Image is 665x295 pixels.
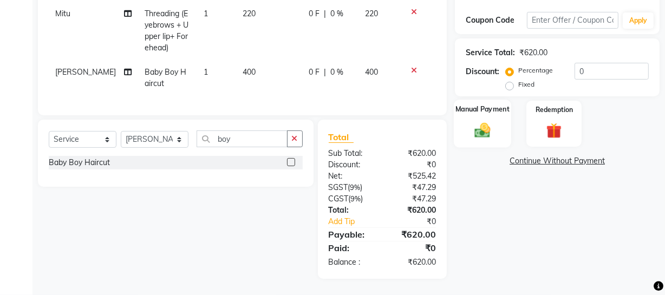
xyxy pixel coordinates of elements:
span: 0 % [330,8,343,19]
div: ₹620.00 [519,47,547,58]
div: ( ) [321,182,382,193]
div: Discount: [466,66,499,77]
label: Redemption [536,105,573,115]
label: Manual Payment [455,104,510,114]
span: [PERSON_NAME] [55,67,116,77]
span: 400 [243,67,256,77]
div: ₹47.29 [382,193,444,205]
img: _cash.svg [470,121,496,139]
div: ( ) [321,193,382,205]
span: 1 [204,67,208,77]
span: 0 F [309,67,320,78]
div: Service Total: [466,47,515,58]
input: Enter Offer / Coupon Code [527,12,618,29]
div: Paid: [321,241,382,254]
div: ₹620.00 [382,205,444,216]
span: 400 [365,67,378,77]
span: Total [329,132,354,143]
img: _gift.svg [542,121,566,140]
span: Baby Boy Haircut [145,67,186,88]
div: ₹525.42 [382,171,444,182]
span: 0 F [309,8,320,19]
div: Baby Boy Haircut [49,157,110,168]
label: Fixed [518,80,534,89]
div: ₹620.00 [382,148,444,159]
div: Coupon Code [466,15,527,26]
div: ₹620.00 [382,257,444,268]
span: SGST [329,182,348,192]
span: 9% [350,183,361,192]
span: Mitu [55,9,70,18]
div: ₹620.00 [382,228,444,241]
span: | [324,67,326,78]
span: CGST [329,194,349,204]
div: Net: [321,171,382,182]
span: 9% [351,194,361,203]
div: ₹47.29 [382,182,444,193]
span: 220 [243,9,256,18]
span: Threading (Eyebrows + Upper lip+ Forehead) [145,9,188,53]
div: Total: [321,205,382,216]
div: Sub Total: [321,148,382,159]
span: 220 [365,9,378,18]
a: Continue Without Payment [457,155,657,167]
span: 1 [204,9,208,18]
button: Apply [623,12,654,29]
a: Add Tip [321,216,393,227]
div: ₹0 [382,159,444,171]
div: ₹0 [382,241,444,254]
span: | [324,8,326,19]
input: Search or Scan [197,130,288,147]
label: Percentage [518,65,553,75]
div: Discount: [321,159,382,171]
div: Payable: [321,228,382,241]
div: ₹0 [393,216,444,227]
span: 0 % [330,67,343,78]
div: Balance : [321,257,382,268]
